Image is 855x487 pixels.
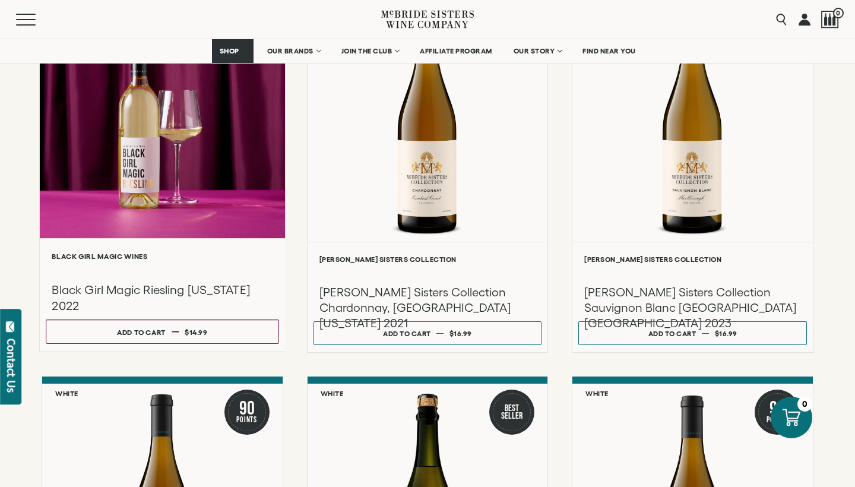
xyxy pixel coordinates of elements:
[313,321,542,345] button: Add to cart $16.99
[584,284,801,331] h3: [PERSON_NAME] Sisters Collection Sauvignon Blanc [GEOGRAPHIC_DATA] [GEOGRAPHIC_DATA] 2023
[833,8,844,18] span: 0
[55,390,78,397] h6: White
[585,390,609,397] h6: White
[506,39,569,63] a: OUR STORY
[514,47,555,55] span: OUR STORY
[185,328,208,336] span: $14.99
[5,339,17,393] div: Contact Us
[52,252,273,260] h6: Black Girl Magic Wines
[212,39,254,63] a: SHOP
[383,325,431,342] div: Add to cart
[449,330,472,337] span: $16.99
[575,39,644,63] a: FIND NEAR YOU
[412,39,500,63] a: AFFILIATE PROGRAM
[220,47,240,55] span: SHOP
[797,397,812,412] div: 0
[420,47,492,55] span: AFFILIATE PROGRAM
[52,282,273,314] h3: Black Girl Magic Riesling [US_STATE] 2022
[321,390,344,397] h6: White
[334,39,407,63] a: JOIN THE CLUB
[648,325,696,342] div: Add to cart
[578,321,807,345] button: Add to cart $16.99
[341,47,392,55] span: JOIN THE CLUB
[319,284,536,331] h3: [PERSON_NAME] Sisters Collection Chardonnay, [GEOGRAPHIC_DATA][US_STATE] 2021
[259,39,328,63] a: OUR BRANDS
[16,14,59,26] button: Mobile Menu Trigger
[117,323,166,341] div: Add to cart
[267,47,313,55] span: OUR BRANDS
[319,255,536,263] h6: [PERSON_NAME] Sisters Collection
[46,320,278,344] button: Add to cart $14.99
[584,255,801,263] h6: [PERSON_NAME] Sisters Collection
[715,330,737,337] span: $16.99
[582,47,636,55] span: FIND NEAR YOU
